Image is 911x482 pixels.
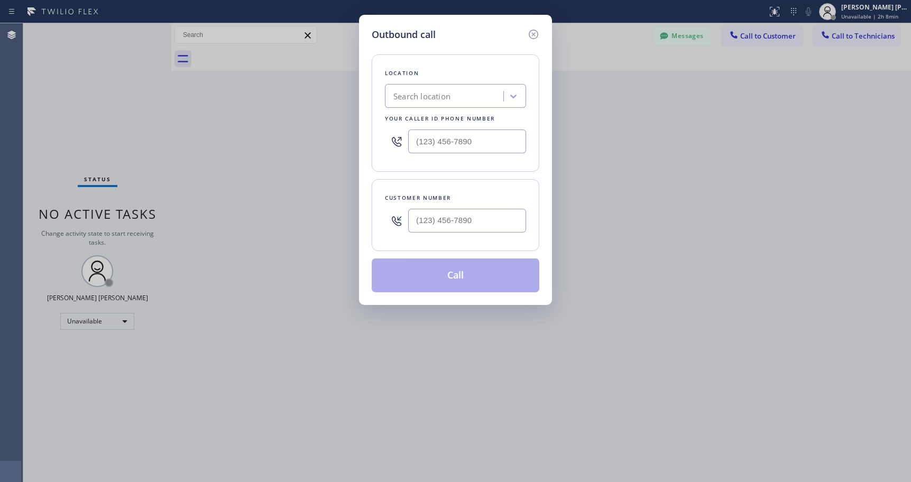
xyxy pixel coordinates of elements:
[408,209,526,233] input: (123) 456-7890
[385,192,526,203] div: Customer number
[385,113,526,124] div: Your caller id phone number
[372,27,436,42] h5: Outbound call
[393,90,450,103] div: Search location
[372,258,539,292] button: Call
[385,68,526,79] div: Location
[408,129,526,153] input: (123) 456-7890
